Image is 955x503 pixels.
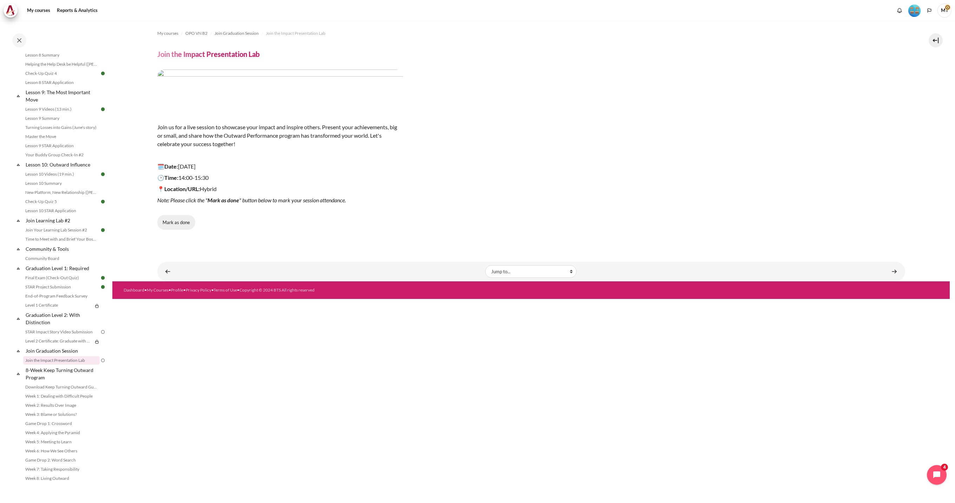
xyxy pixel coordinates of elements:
a: Level 1 Certificate [23,301,93,309]
a: Your Buddy Group Check-In #2 [23,151,100,159]
a: STAR Project Submission [23,283,100,291]
a: OPO VN B2 [185,29,208,38]
img: Done [100,106,106,112]
img: To do [100,329,106,335]
em: Note: Please click the " " button below to mark your session attendance. [157,197,346,203]
a: Week 2: Results Over Image [23,401,100,410]
span: OPO VN B2 [185,30,208,37]
span: Collapse [15,347,22,354]
p: [DATE] [157,162,403,171]
a: Graduation Level 1: Required [25,263,100,273]
a: Week 1: Dealing with Difficult People [23,392,100,400]
span: Collapse [15,217,22,224]
a: Level #4 [905,4,923,17]
img: To do [100,357,106,364]
span: My courses [157,30,178,37]
a: Lesson 10 STAR Application [23,207,100,215]
a: Architeck Architeck [4,4,21,18]
a: Profile [171,287,183,293]
a: 8-Week Keep Turning Outward Program [25,365,100,382]
a: Terms of Use [213,287,237,293]
span: Collapse [15,161,22,168]
a: Lesson 9 Summary [23,114,100,123]
a: Lesson 8 STAR Application [23,78,100,87]
nav: Navigation bar [157,28,905,39]
a: Lesson 9: The Most Important Move [25,87,100,104]
img: Done [100,198,106,205]
a: Download Keep Turning Outward Guide [23,383,100,391]
a: Lesson 9 Videos (13 min.) [23,105,100,113]
a: Week 7: Taking Responsibility [23,465,100,473]
a: Week 4: Applying the Pyramid [23,429,100,437]
span: 14:00-15:30 [157,174,209,181]
strong: 🕑Time: [157,174,178,181]
a: Join the Impact Presentation Lab [23,356,100,365]
img: Architeck [6,5,15,16]
a: Lesson 10 Videos (19 min.) [23,170,100,178]
span: Join Graduation Session [215,30,259,37]
img: Done [100,275,106,281]
span: Join us for a live session to showcase your impact and inspire others. Present your achievements,... [157,124,397,147]
img: Done [100,70,106,77]
a: End-of-Program Feedback Survey [23,292,100,300]
a: My Courses [147,287,169,293]
img: Done [100,171,106,177]
a: Check-Up Quiz 4 [23,69,100,78]
a: User menu [937,4,951,18]
a: Master the Move [23,132,100,141]
span: Collapse [15,246,22,253]
a: Week 8: Living Outward [23,474,100,483]
a: Week 5: Meeting to Learn [23,438,100,446]
a: Lesson 10: Outward Influence [25,160,100,169]
a: Turning Losses into Gains (June's story) [23,123,100,132]
span: Collapse [15,92,22,99]
span: Collapse [15,265,22,272]
a: Level 2 Certificate: Graduate with Distinction [23,337,93,345]
a: Download Keep Turning Outward Guide ► [887,264,901,278]
a: Join the Impact Presentation Lab [266,29,325,38]
a: Join Graduation Session [215,29,259,38]
a: Helping the Help Desk be Helpful ([PERSON_NAME]'s Story) [23,60,100,68]
a: New Platform, New Relationship ([PERSON_NAME]'s Story) [23,188,100,197]
a: My courses [25,4,53,18]
a: ◄ STAR Impact Story Video Submission [161,264,175,278]
a: Join Your Learning Lab Session #2 [23,226,100,234]
a: Lesson 9 STAR Application [23,142,100,150]
a: Reports & Analytics [54,4,100,18]
a: My courses [157,29,178,38]
a: Lesson 8 Summary [23,51,100,59]
img: Done [100,227,106,233]
div: Level #4 [908,4,921,17]
strong: 📍Location/URL: [157,185,200,192]
a: STAR Impact Story Video Submission [23,328,100,336]
a: Community Board [23,254,100,263]
span: Collapse [15,315,22,322]
h4: Join the Impact Presentation Lab [157,50,259,59]
img: Level #4 [908,5,921,17]
a: Game Drop 2: Word Search [23,456,100,464]
a: Game Drop 1: Crossword [23,419,100,428]
span: Join the Impact Presentation Lab [266,30,325,37]
a: Time to Meet with and Brief Your Boss #2 [23,235,100,243]
a: Week 6: How We See Others [23,447,100,455]
a: Community & Tools [25,244,100,254]
img: Done [100,284,106,290]
a: Final Exam (Check-Out Quiz) [23,274,100,282]
p: Hybrid [157,185,403,193]
span: MT [937,4,951,18]
section: Content [112,21,950,281]
div: • • • • • [124,287,585,293]
a: Join Learning Lab #2 [25,216,100,225]
a: Join Graduation Session [25,346,100,355]
a: Copyright © 2024 BTS All rights reserved [239,287,315,293]
a: Dashboard [124,287,144,293]
a: Check-Up Quiz 5 [23,197,100,206]
button: Languages [924,5,935,16]
a: Privacy Policy [186,287,211,293]
strong: 🗓️Date: [157,163,178,170]
a: Week 3: Blame or Solutions? [23,410,100,419]
a: Graduation Level 2: With Distinction [25,310,100,327]
a: Lesson 10 Summary [23,179,100,188]
button: Mark Join the Impact Presentation Lab as done [157,215,195,230]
